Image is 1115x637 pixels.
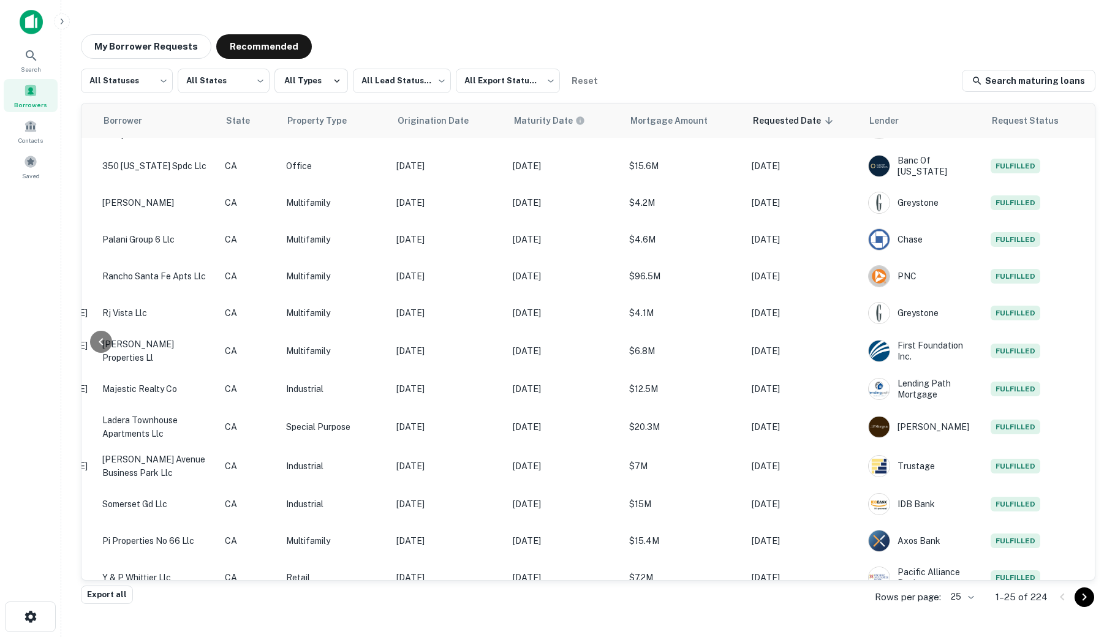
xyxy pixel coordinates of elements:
[225,269,274,283] p: CA
[513,196,617,209] p: [DATE]
[869,494,890,514] img: picture
[104,113,158,128] span: Borrower
[868,530,978,552] div: Axos Bank
[4,43,58,77] a: Search
[225,534,274,548] p: CA
[456,65,560,97] div: All Export Statuses
[21,64,41,74] span: Search
[4,150,58,183] div: Saved
[752,534,856,548] p: [DATE]
[225,196,274,209] p: CA
[20,10,43,34] img: capitalize-icon.png
[396,269,501,283] p: [DATE]
[102,453,213,480] p: [PERSON_NAME] avenue business park llc
[178,65,270,97] div: All States
[14,100,47,110] span: Borrowers
[991,459,1040,473] span: Fulfilled
[81,65,173,97] div: All Statuses
[398,113,485,128] span: Origination Date
[225,382,274,396] p: CA
[868,378,978,400] div: Lending Path Mortgage
[225,420,274,434] p: CA
[513,420,617,434] p: [DATE]
[286,420,384,434] p: Special Purpose
[286,159,384,173] p: Office
[869,530,890,551] img: picture
[396,382,501,396] p: [DATE]
[286,534,384,548] p: Multifamily
[22,171,40,181] span: Saved
[869,113,915,128] span: Lender
[396,344,501,358] p: [DATE]
[869,192,890,213] img: picture
[102,269,213,283] p: rancho santa fe apts llc
[991,533,1040,548] span: Fulfilled
[225,233,274,246] p: CA
[752,196,856,209] p: [DATE]
[396,459,501,473] p: [DATE]
[4,115,58,148] a: Contacts
[623,104,746,138] th: Mortgage Amount
[226,113,266,128] span: State
[102,382,213,396] p: majestic realty co
[752,420,856,434] p: [DATE]
[390,104,507,138] th: Origination Date
[869,303,890,323] img: picture
[286,382,384,396] p: Industrial
[513,534,617,548] p: [DATE]
[280,104,390,138] th: Property Type
[286,571,384,584] p: Retail
[513,159,617,173] p: [DATE]
[752,382,856,396] p: [DATE]
[96,104,219,138] th: Borrower
[1054,539,1115,598] div: Chat Widget
[746,104,862,138] th: Requested Date
[869,417,890,437] img: picture
[219,104,280,138] th: State
[4,79,58,112] a: Borrowers
[286,196,384,209] p: Multifamily
[102,413,213,440] p: ladera townhouse apartments llc
[629,420,739,434] p: $20.3M
[868,192,978,214] div: Greystone
[869,156,890,176] img: picture
[102,571,213,584] p: y & p whittier llc
[514,114,601,127] span: Maturity dates displayed may be estimated. Please contact the lender for the most accurate maturi...
[869,379,890,399] img: picture
[868,155,978,177] div: Banc Of [US_STATE]
[868,302,978,324] div: Greystone
[991,420,1040,434] span: Fulfilled
[991,382,1040,396] span: Fulfilled
[225,159,274,173] p: CA
[225,497,274,511] p: CA
[629,382,739,396] p: $12.5M
[81,34,211,59] button: My Borrower Requests
[286,459,384,473] p: Industrial
[513,306,617,320] p: [DATE]
[991,570,1040,585] span: Fulfilled
[629,269,739,283] p: $96.5M
[869,456,890,477] img: picture
[868,416,978,438] div: [PERSON_NAME]
[752,159,856,173] p: [DATE]
[102,233,213,246] p: palani group 6 llc
[752,344,856,358] p: [DATE]
[868,493,978,515] div: IDB Bank
[102,534,213,548] p: pi properties no 66 llc
[629,306,739,320] p: $4.1M
[225,571,274,584] p: CA
[81,586,133,604] button: Export all
[991,159,1040,173] span: Fulfilled
[991,269,1040,284] span: Fulfilled
[985,104,1095,138] th: Request Status
[991,344,1040,358] span: Fulfilled
[286,306,384,320] p: Multifamily
[869,341,890,361] img: picture
[225,306,274,320] p: CA
[991,232,1040,247] span: Fulfilled
[353,65,451,97] div: All Lead Statuses
[514,114,585,127] div: Maturity dates displayed may be estimated. Please contact the lender for the most accurate maturi...
[992,113,1075,128] span: Request Status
